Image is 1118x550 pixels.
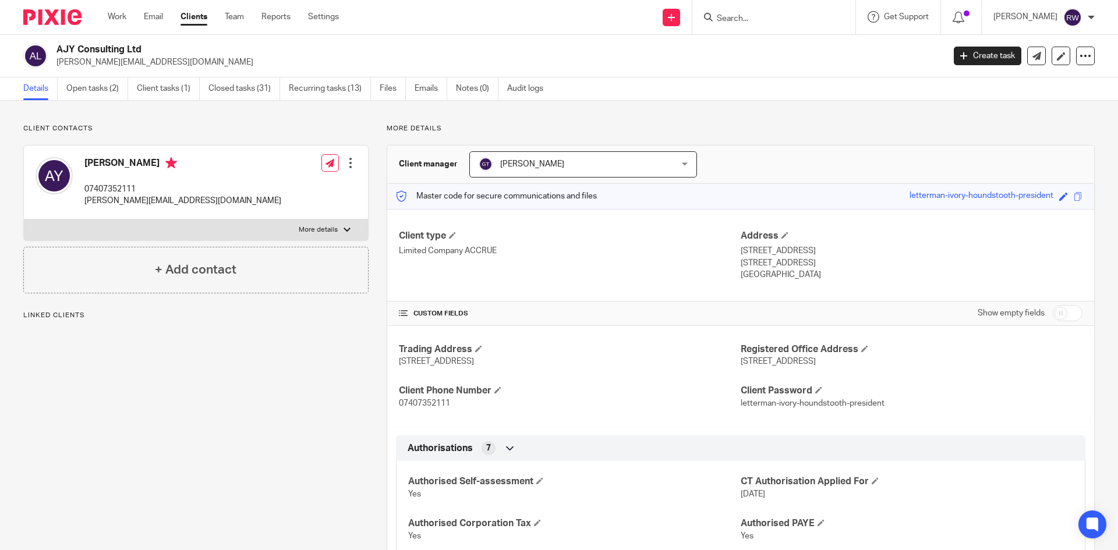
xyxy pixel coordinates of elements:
div: letterman-ivory-houndstooth-president [910,190,1053,203]
h4: Registered Office Address [741,343,1082,356]
img: Pixie [23,9,82,25]
a: Settings [308,11,339,23]
h3: Client manager [399,158,458,170]
h4: CUSTOM FIELDS [399,309,741,318]
p: Client contacts [23,124,369,133]
p: More details [387,124,1095,133]
a: Recurring tasks (13) [289,77,371,100]
a: Team [225,11,244,23]
span: 7 [486,442,491,454]
h4: Address [741,230,1082,242]
h4: Client Password [741,385,1082,397]
p: [PERSON_NAME][EMAIL_ADDRESS][DOMAIN_NAME] [56,56,936,68]
a: Details [23,77,58,100]
a: Email [144,11,163,23]
p: [STREET_ADDRESS] [741,257,1082,269]
span: [STREET_ADDRESS] [741,357,816,366]
span: Get Support [884,13,929,21]
p: [GEOGRAPHIC_DATA] [741,269,1082,281]
label: Show empty fields [978,307,1045,319]
span: [STREET_ADDRESS] [399,357,474,366]
img: svg%3E [23,44,48,68]
span: Yes [408,490,421,498]
a: Audit logs [507,77,552,100]
h4: Client Phone Number [399,385,741,397]
span: 07407352111 [399,399,450,407]
i: Primary [165,157,177,169]
h4: Authorised PAYE [741,517,1073,530]
img: svg%3E [1063,8,1082,27]
h4: Client type [399,230,741,242]
p: 07407352111 [84,183,281,195]
h4: Authorised Self-assessment [408,476,741,488]
h4: + Add contact [155,261,236,279]
p: More details [299,225,338,235]
p: Master code for secure communications and files [396,190,597,202]
p: [PERSON_NAME] [993,11,1057,23]
span: [DATE] [741,490,765,498]
h4: CT Authorisation Applied For [741,476,1073,488]
a: Clients [181,11,207,23]
input: Search [716,14,820,24]
a: Notes (0) [456,77,498,100]
a: Create task [954,47,1021,65]
a: Reports [261,11,291,23]
h4: [PERSON_NAME] [84,157,281,172]
a: Work [108,11,126,23]
span: [PERSON_NAME] [500,160,564,168]
span: Authorisations [408,442,473,455]
h4: Trading Address [399,343,741,356]
a: Open tasks (2) [66,77,128,100]
span: Yes [408,532,421,540]
a: Closed tasks (31) [208,77,280,100]
span: Yes [741,532,753,540]
a: Emails [415,77,447,100]
h2: AJY Consulting Ltd [56,44,760,56]
p: [STREET_ADDRESS] [741,245,1082,257]
p: Limited Company ACCRUE [399,245,741,257]
a: Client tasks (1) [137,77,200,100]
img: svg%3E [36,157,73,194]
h4: Authorised Corporation Tax [408,517,741,530]
a: Files [380,77,406,100]
img: svg%3E [479,157,493,171]
p: Linked clients [23,311,369,320]
p: [PERSON_NAME][EMAIL_ADDRESS][DOMAIN_NAME] [84,195,281,207]
span: letterman-ivory-houndstooth-president [741,399,885,407]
